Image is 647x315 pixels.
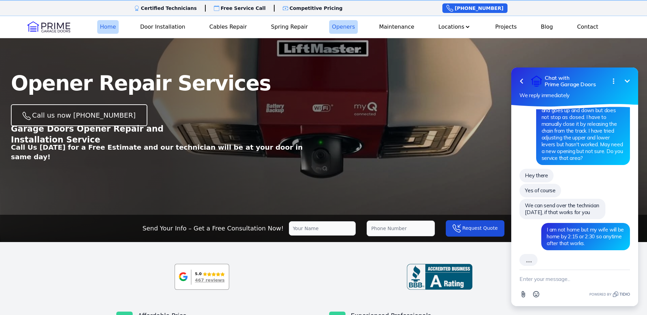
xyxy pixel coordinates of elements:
div: 5.0 [195,271,202,278]
p: Certified Technicians [141,5,197,12]
div: 467 reviews [195,278,225,283]
a: Door Installation [137,20,188,34]
p: Free Service Call [221,5,266,12]
a: Blog [538,20,556,34]
a: Openers [329,20,358,34]
a: Maintenance [377,20,417,34]
p: Call Us [DATE] for a Free Estimate and our technician will be at your door in same day! [11,142,324,162]
a: [PHONE_NUMBER] [442,3,508,13]
button: Request Quote [446,220,504,237]
a: Home [97,20,119,34]
p: Competitive Pricing [290,5,343,12]
a: Contact [574,20,601,34]
a: Call us now [PHONE_NUMBER] [11,104,147,126]
img: Logo [27,21,70,32]
a: Projects [492,20,519,34]
iframe: Tidio Chat [502,60,647,315]
img: BBB-review [407,264,472,290]
button: Locations [436,20,474,34]
span: Opener Repair Services [11,71,271,95]
p: Send Your Info – Get a Free Consultation Now! [143,224,284,233]
a: Spring Repair [268,20,311,34]
p: Garage Doors Opener Repair and Installation Service [11,123,207,145]
div: Rating: 5.0 out of 5 [195,271,225,278]
input: Phone Number [367,221,435,236]
input: Your Name [289,221,356,236]
a: Cables Repair [207,20,250,34]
